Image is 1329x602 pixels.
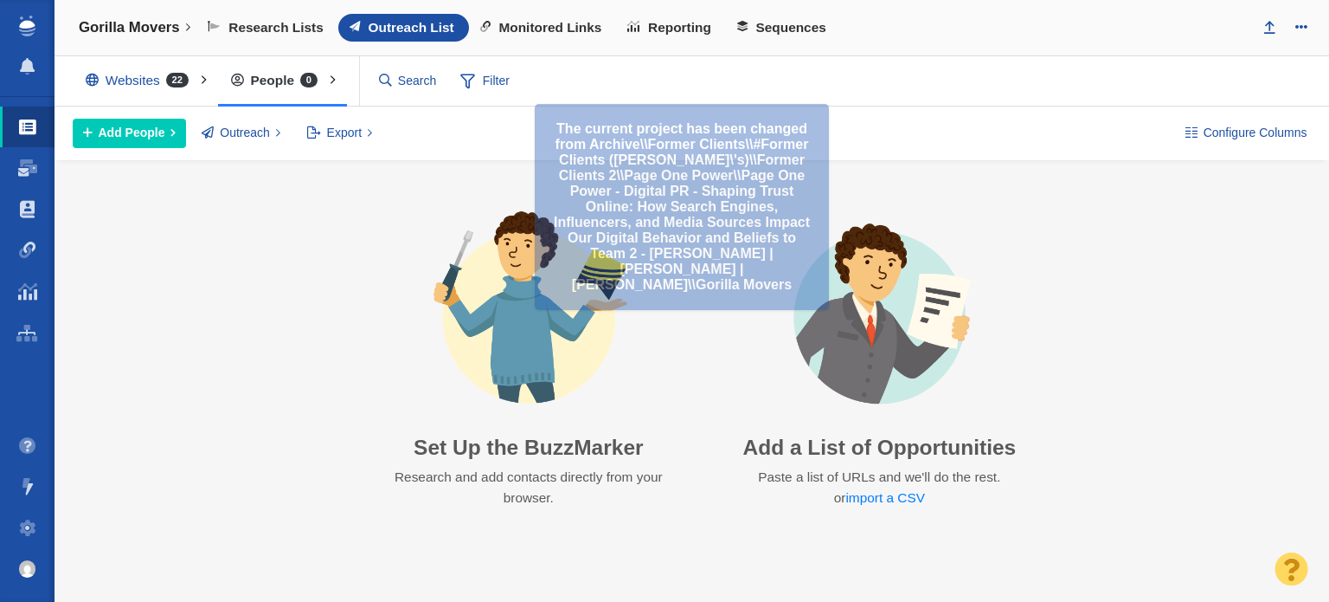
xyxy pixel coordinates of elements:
[742,435,1016,460] h3: Add a List of Opportunities
[648,20,711,36] span: Reporting
[1175,119,1317,148] button: Configure Columns
[726,14,841,42] a: Sequences
[19,16,35,36] img: buzzstream_logo_iconsimple.png
[228,20,324,36] span: Research Lists
[73,119,186,148] button: Add People
[192,119,291,148] button: Outreach
[73,61,209,100] div: Websites
[469,14,617,42] a: Monitored Links
[327,124,362,142] span: Export
[405,209,652,422] img: avatar-buzzmarker-setup.png
[19,560,36,578] img: d3895725eb174adcf95c2ff5092785ef
[499,20,602,36] span: Monitored Links
[1204,124,1307,142] span: Configure Columns
[616,14,725,42] a: Reporting
[166,73,189,87] span: 22
[756,20,826,36] span: Sequences
[383,467,673,509] p: Research and add contacts directly from your browser.
[756,467,1002,509] p: Paste a list of URLs and we'll do the rest. or
[220,124,270,142] span: Outreach
[99,124,165,142] span: Add People
[535,104,829,310] div: The current project has been changed from Archive\\Former Clients\\#Former Clients ([PERSON_NAME]...
[297,119,382,148] button: Export
[196,14,337,42] a: Research Lists
[372,66,445,96] input: Search
[79,19,180,36] h4: Gorilla Movers
[845,490,925,505] a: import a CSV
[369,20,454,36] span: Outreach List
[756,209,1004,422] img: avatar-import-list.png
[368,435,690,460] h3: Set Up the BuzzMarker
[338,14,469,42] a: Outreach List
[451,65,520,98] span: Filter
